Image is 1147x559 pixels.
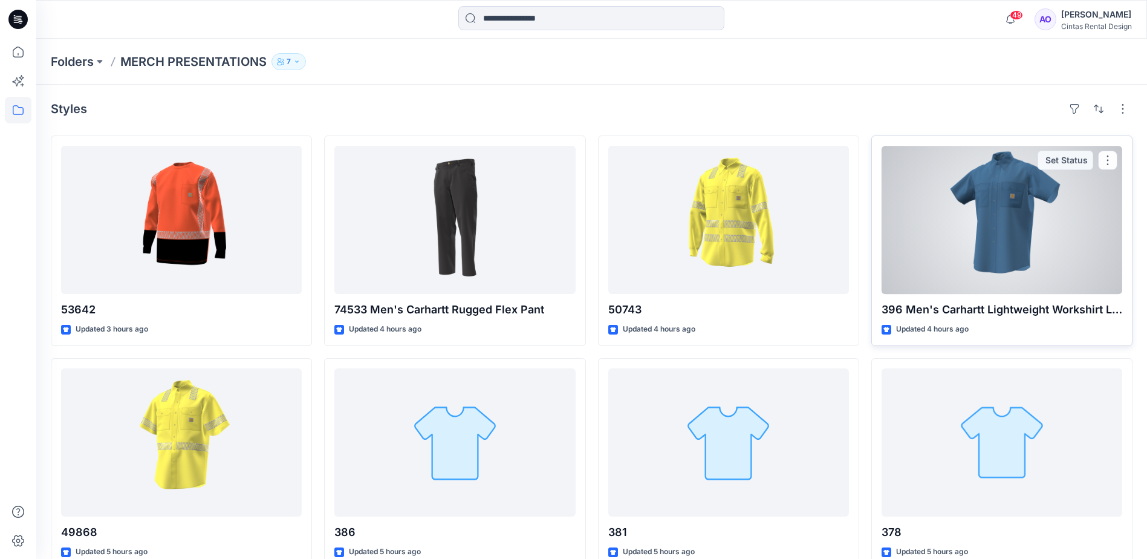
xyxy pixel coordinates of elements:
[1061,22,1132,31] div: Cintas Rental Design
[61,301,302,318] p: 53642
[608,524,849,541] p: 381
[1035,8,1056,30] div: AO
[608,146,849,294] a: 50743
[120,53,267,70] p: MERCH PRESENTATIONS
[61,368,302,517] a: 49868
[1010,10,1023,20] span: 49
[882,524,1122,541] p: 378
[76,546,148,558] p: Updated 5 hours ago
[76,323,148,336] p: Updated 3 hours ago
[623,323,695,336] p: Updated 4 hours ago
[882,146,1122,294] a: 396 Men's Carhartt Lightweight Workshirt LS/SS
[334,368,575,517] a: 386
[1061,7,1132,22] div: [PERSON_NAME]
[623,546,695,558] p: Updated 5 hours ago
[896,323,969,336] p: Updated 4 hours ago
[271,53,306,70] button: 7
[882,368,1122,517] a: 378
[334,146,575,294] a: 74533 Men's Carhartt Rugged Flex Pant
[287,55,291,68] p: 7
[896,546,968,558] p: Updated 5 hours ago
[608,368,849,517] a: 381
[61,524,302,541] p: 49868
[349,323,421,336] p: Updated 4 hours ago
[334,524,575,541] p: 386
[51,53,94,70] a: Folders
[349,546,421,558] p: Updated 5 hours ago
[882,301,1122,318] p: 396 Men's Carhartt Lightweight Workshirt LS/SS
[334,301,575,318] p: 74533 Men's Carhartt Rugged Flex Pant
[61,146,302,294] a: 53642
[608,301,849,318] p: 50743
[51,102,87,116] h4: Styles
